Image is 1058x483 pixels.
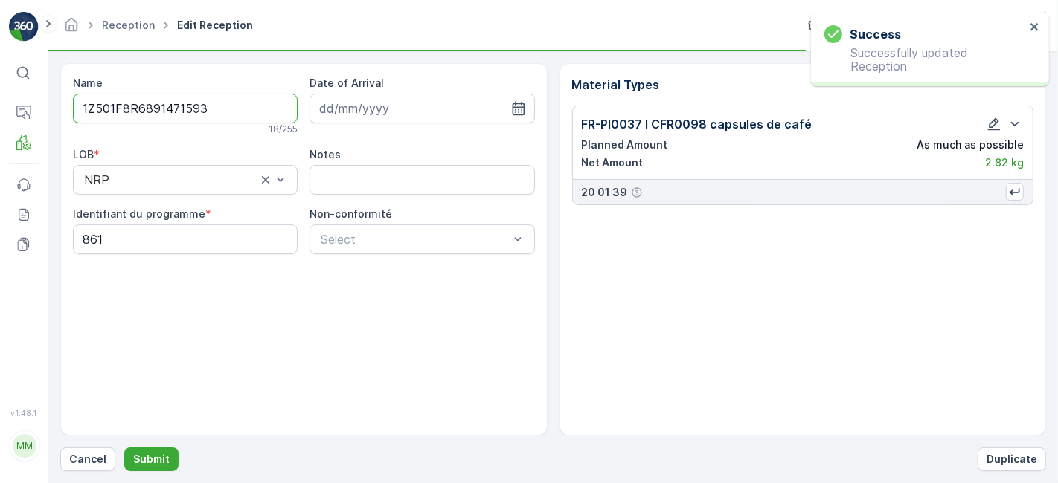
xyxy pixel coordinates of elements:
[73,207,205,220] label: Identifiant du programme
[917,137,1024,152] p: As much as possible
[631,187,643,198] div: Help Tooltip Icon
[63,22,80,35] a: Homepage
[269,123,298,135] p: 18 / 255
[978,447,1046,471] button: Duplicate
[13,434,36,458] div: MM
[9,12,39,42] img: logo
[69,452,106,467] p: Cancel
[824,46,1025,73] p: Successfully updated Reception
[850,25,901,43] h3: Success
[321,230,508,248] p: Select
[102,19,155,31] a: Reception
[124,447,179,471] button: Submit
[9,421,39,471] button: MM
[985,155,1024,170] p: 2.82 kg
[73,77,103,89] label: Name
[582,115,812,133] p: FR-PI0037 I CFR0098 capsules de café
[310,94,534,123] input: dd/mm/yyyy
[582,185,628,200] p: 20 01 39
[310,77,384,89] label: Date of Arrival
[60,447,115,471] button: Cancel
[582,137,668,152] p: Planned Amount
[582,155,644,170] p: Net Amount
[572,76,1034,94] p: Material Types
[1030,21,1040,35] button: close
[987,452,1037,467] p: Duplicate
[133,452,170,467] p: Submit
[9,409,39,418] span: v 1.48.1
[73,148,94,161] label: LOB
[174,18,256,33] span: Edit Reception
[310,207,392,220] label: Non-conformité
[310,148,341,161] label: Notes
